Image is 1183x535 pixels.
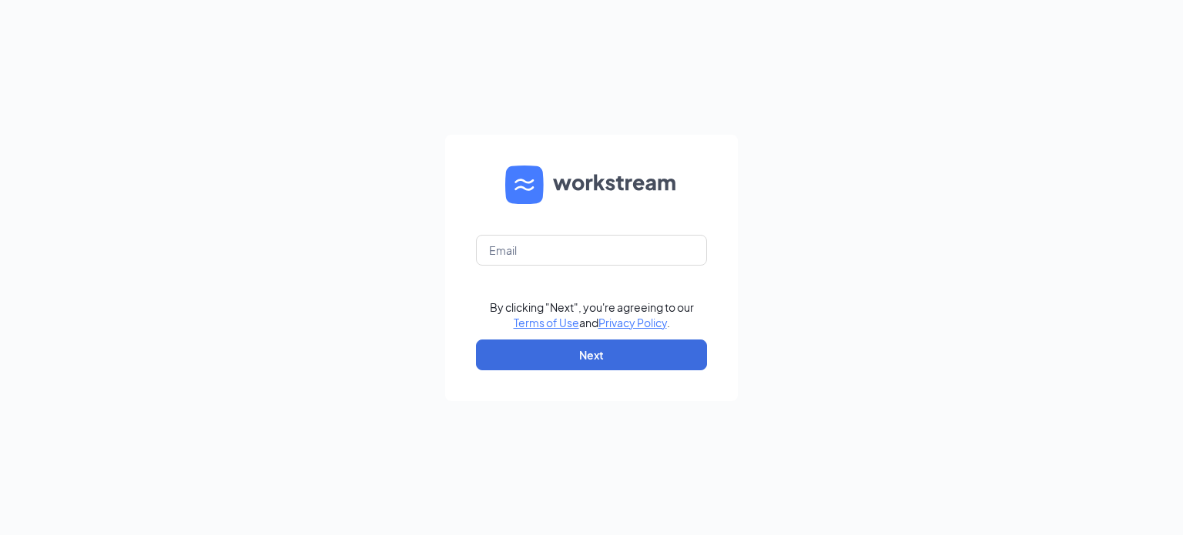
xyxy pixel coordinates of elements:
[476,235,707,266] input: Email
[490,299,694,330] div: By clicking "Next", you're agreeing to our and .
[514,316,579,329] a: Terms of Use
[598,316,667,329] a: Privacy Policy
[476,339,707,370] button: Next
[505,166,678,204] img: WS logo and Workstream text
